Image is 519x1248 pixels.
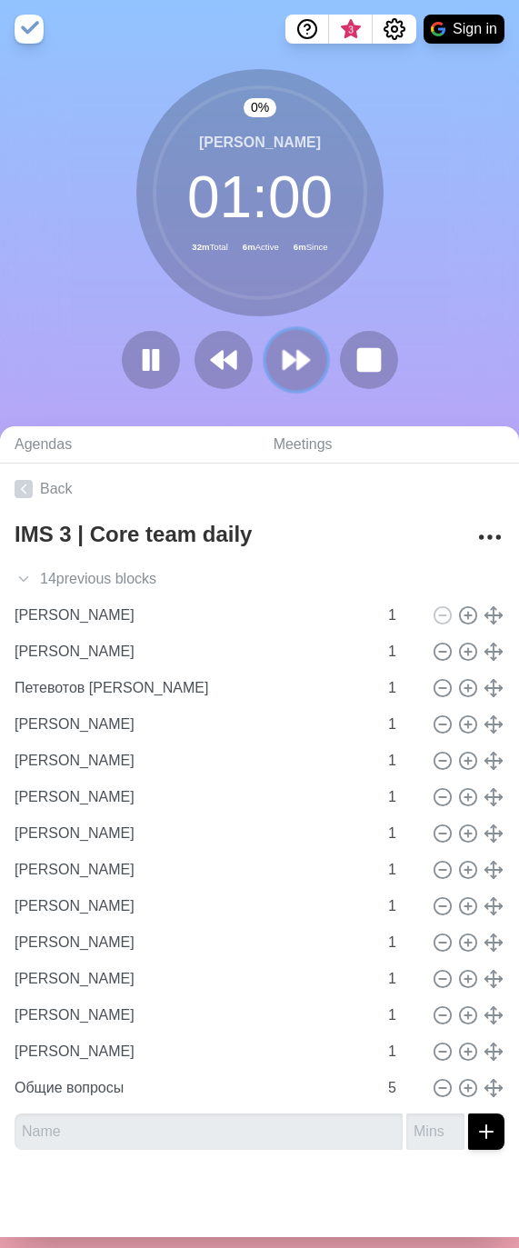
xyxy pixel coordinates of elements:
button: More [472,519,508,555]
button: Settings [373,15,416,44]
input: Mins [381,634,424,670]
input: Mins [381,779,424,815]
input: Mins [381,670,424,706]
input: Mins [381,1070,424,1106]
input: Name [7,706,377,743]
input: Mins [381,997,424,1033]
input: Name [7,852,377,888]
input: Mins [381,815,424,852]
span: 3 [344,23,358,37]
input: Mins [381,852,424,888]
img: google logo [431,22,445,36]
input: Name [15,1113,403,1150]
img: timeblocks logo [15,15,44,44]
input: Mins [381,1033,424,1070]
a: Meetings [259,426,519,464]
input: Name [7,779,377,815]
input: Name [7,924,377,961]
input: Name [7,597,377,634]
input: Mins [381,743,424,779]
input: Mins [406,1113,464,1150]
button: Help [285,15,329,44]
input: Mins [381,961,424,997]
input: Mins [381,597,424,634]
button: What’s new [329,15,373,44]
input: Name [7,997,377,1033]
input: Name [7,1070,377,1106]
input: Name [7,743,377,779]
input: Mins [381,924,424,961]
input: Mins [381,706,424,743]
input: Mins [381,888,424,924]
input: Name [7,815,377,852]
span: s [149,568,156,590]
input: Name [7,1033,377,1070]
button: Sign in [424,15,504,44]
input: Name [7,961,377,997]
input: Name [7,670,377,706]
input: Name [7,634,377,670]
input: Name [7,888,377,924]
